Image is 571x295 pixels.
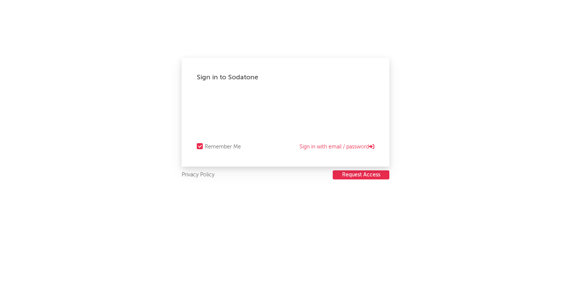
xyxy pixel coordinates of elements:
[197,73,374,82] div: Sign in to Sodatone
[333,170,389,179] button: Request Access
[333,170,389,180] a: Request Access
[182,170,215,180] a: Privacy Policy
[205,142,241,151] div: Remember Me
[299,142,374,151] a: Sign in with email / password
